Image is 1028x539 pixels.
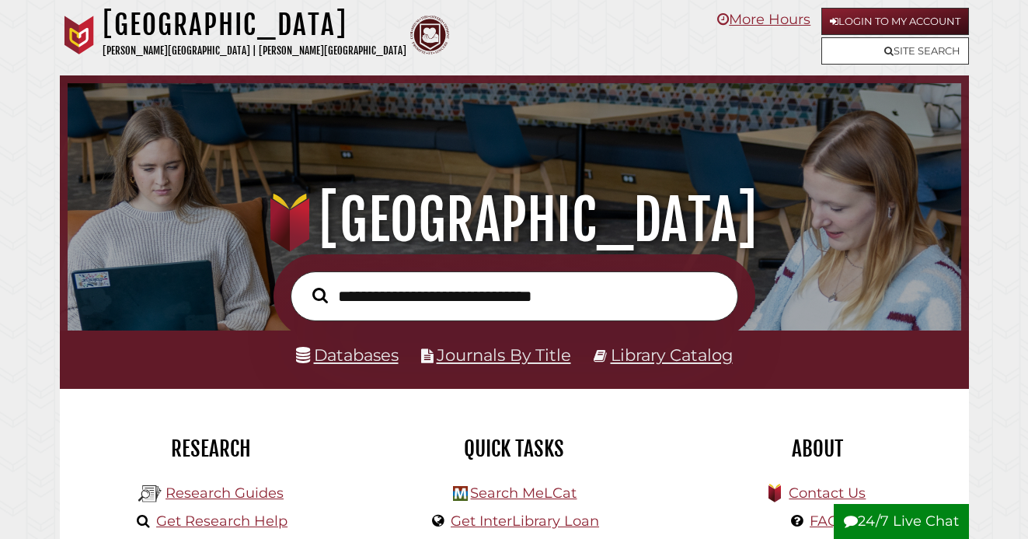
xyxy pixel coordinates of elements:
h1: [GEOGRAPHIC_DATA] [103,8,406,42]
h2: Quick Tasks [375,436,654,462]
a: Databases [296,345,399,365]
i: Search [312,287,328,303]
a: Site Search [821,37,969,65]
a: FAQs [810,513,846,530]
img: Hekman Library Logo [453,486,468,501]
a: Search MeLCat [470,485,577,502]
img: Calvin University [60,16,99,54]
button: Search [305,284,336,307]
h2: Research [71,436,351,462]
h1: [GEOGRAPHIC_DATA] [82,186,945,254]
a: Journals By Title [437,345,571,365]
p: [PERSON_NAME][GEOGRAPHIC_DATA] | [PERSON_NAME][GEOGRAPHIC_DATA] [103,42,406,60]
a: Contact Us [789,485,866,502]
a: Get InterLibrary Loan [451,513,599,530]
img: Hekman Library Logo [138,482,162,506]
a: Library Catalog [611,345,733,365]
a: Research Guides [166,485,284,502]
a: Login to My Account [821,8,969,35]
a: Get Research Help [156,513,287,530]
img: Calvin Theological Seminary [410,16,449,54]
a: More Hours [717,11,810,28]
h2: About [678,436,957,462]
